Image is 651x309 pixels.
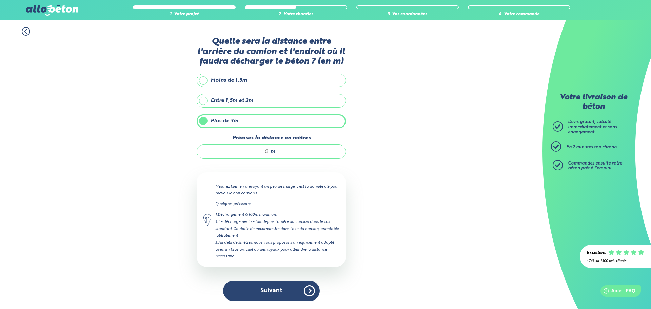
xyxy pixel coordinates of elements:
img: allobéton [26,5,78,16]
div: 4. Votre commande [468,12,570,17]
label: Précisez la distance en mètres [197,135,346,141]
span: Commandez ensuite votre béton prêt à l'emploi [568,161,622,171]
div: Déchargement à 100m maximum [215,211,339,218]
label: Plus de 3m [197,114,346,128]
p: Quelques précisions [215,200,339,207]
div: 3. Vos coordonnées [356,12,459,17]
button: Suivant [223,281,320,301]
div: 1. Votre projet [133,12,235,17]
div: 2. Votre chantier [245,12,347,17]
div: Le déchargement se fait depuis l'arrière du camion dans le cas standard. Goulotte de maximum 3m d... [215,218,339,239]
input: 0 [204,148,269,155]
strong: 3. [215,241,218,245]
span: Devis gratuit, calculé immédiatement et sans engagement [568,120,617,134]
label: Quelle sera la distance entre l'arrière du camion et l'endroit où il faudra décharger le béton ? ... [197,37,346,66]
label: Entre 1,5m et 3m [197,94,346,108]
label: Moins de 1,5m [197,74,346,87]
p: Mesurez bien en prévoyant un peu de marge, c'est la donnée clé pour prévoir le bon camion ! [215,183,339,197]
span: m [270,149,275,155]
p: Votre livraison de béton [554,93,632,112]
strong: 2. [215,220,218,224]
div: 4.7/5 sur 2300 avis clients [587,259,644,263]
strong: 1. [215,213,218,217]
div: Au delà de 3mètres, nous vous proposons un équipement adapté avec un bras articulé ou des tuyaux ... [215,239,339,260]
div: Excellent [587,251,606,256]
span: En 2 minutes top chrono [566,145,617,149]
iframe: Help widget launcher [591,283,644,302]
